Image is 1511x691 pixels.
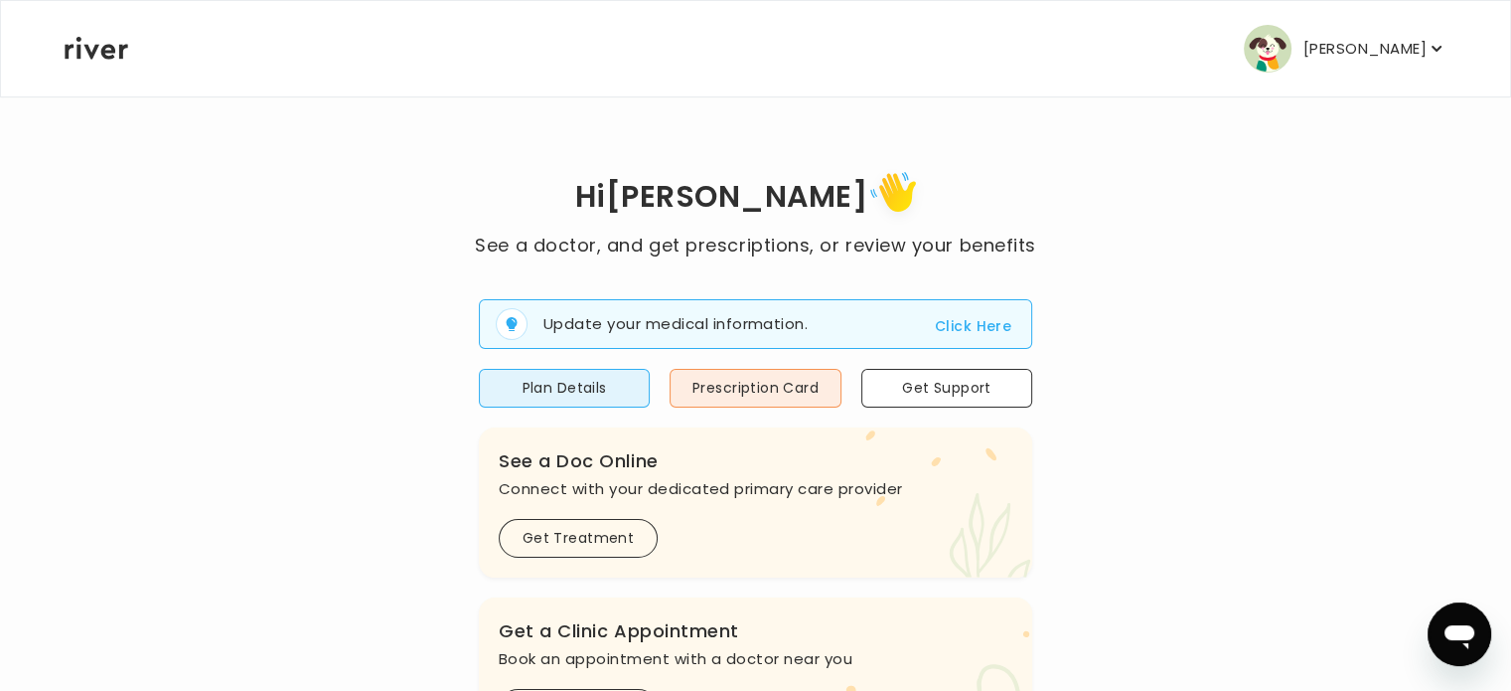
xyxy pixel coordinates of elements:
[543,313,808,336] p: Update your medical information.
[499,447,1012,475] h3: See a Doc Online
[499,475,1012,503] p: Connect with your dedicated primary care provider
[1428,603,1491,666] iframe: Button to launch messaging window
[861,369,1032,408] button: Get Support
[499,519,658,558] button: Get Treatment
[935,314,1011,338] button: Click Here
[499,617,1012,645] h3: Get a Clinic Appointment
[1244,25,1291,73] img: user avatar
[499,645,1012,673] p: Book an appointment with a doctor near you
[475,165,1035,232] h1: Hi [PERSON_NAME]
[1303,35,1427,63] p: [PERSON_NAME]
[1244,25,1446,73] button: user avatar[PERSON_NAME]
[479,369,650,408] button: Plan Details
[670,369,840,408] button: Prescription Card
[475,232,1035,259] p: See a doctor, and get prescriptions, or review your benefits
